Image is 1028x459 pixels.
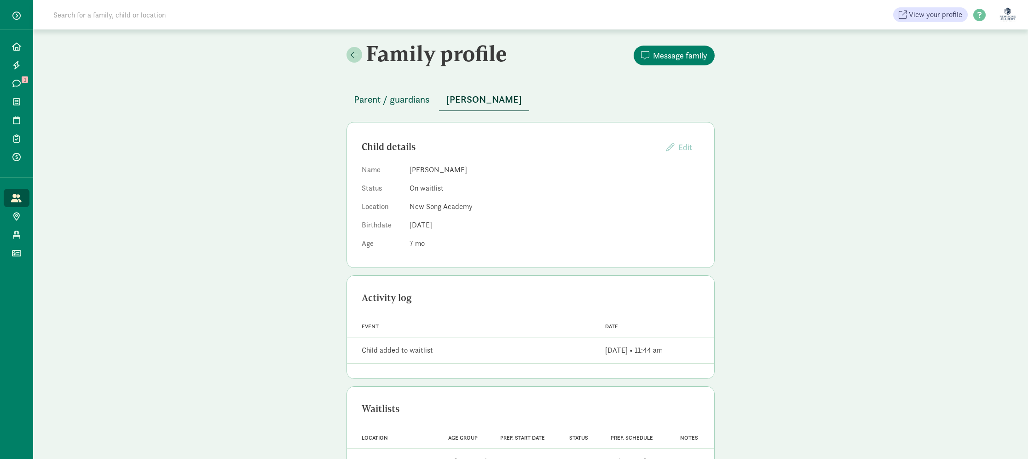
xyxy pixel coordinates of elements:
span: Status [569,435,588,441]
a: Parent / guardians [347,94,437,105]
button: Parent / guardians [347,88,437,110]
dd: [PERSON_NAME] [410,164,699,175]
input: Search for a family, child or location [48,6,306,24]
a: [PERSON_NAME] [439,94,529,105]
span: Parent / guardians [354,92,430,107]
span: Location [362,435,388,441]
span: View your profile [909,9,962,20]
span: 1 [22,76,28,83]
dd: On waitlist [410,183,699,194]
span: [PERSON_NAME] [446,92,522,107]
a: 1 [4,74,29,93]
div: [DATE] • 11:44 am [605,345,663,356]
dt: Birthdate [362,220,402,234]
button: Edit [659,137,699,157]
button: [PERSON_NAME] [439,88,529,111]
span: Notes [680,435,698,441]
dt: Age [362,238,402,253]
span: 7 [410,238,425,248]
iframe: Chat Widget [982,415,1028,459]
span: [DATE] [410,220,432,230]
dt: Name [362,164,402,179]
span: Pref. start date [500,435,545,441]
span: Age Group [448,435,478,441]
span: Edit [678,142,692,152]
div: Child added to waitlist [362,345,433,356]
h2: Family profile [347,41,529,66]
span: Date [605,323,618,330]
dd: New Song Academy [410,201,699,212]
span: Event [362,323,379,330]
dt: Location [362,201,402,216]
dt: Status [362,183,402,198]
span: Message family [653,49,707,62]
a: View your profile [893,7,968,22]
button: Message family [634,46,715,65]
div: Child details [362,139,659,154]
span: Pref. Schedule [611,435,653,441]
div: Waitlists [362,401,699,416]
div: Activity log [362,291,699,305]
